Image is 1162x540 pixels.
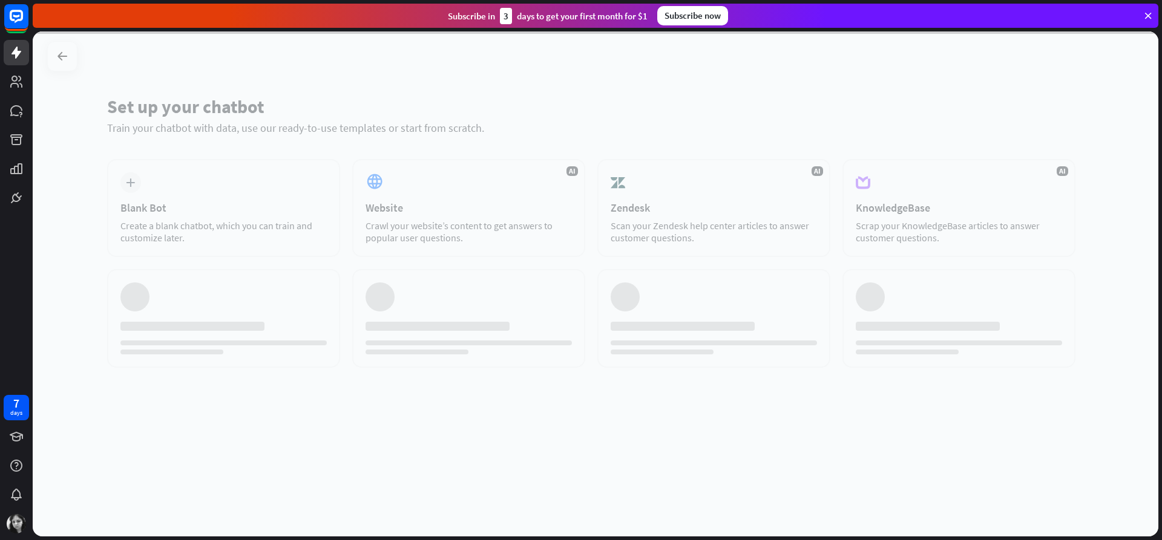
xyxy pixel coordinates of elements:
[13,398,19,409] div: 7
[448,8,648,24] div: Subscribe in days to get your first month for $1
[10,409,22,417] div: days
[657,6,728,25] div: Subscribe now
[4,395,29,420] a: 7 days
[500,8,512,24] div: 3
